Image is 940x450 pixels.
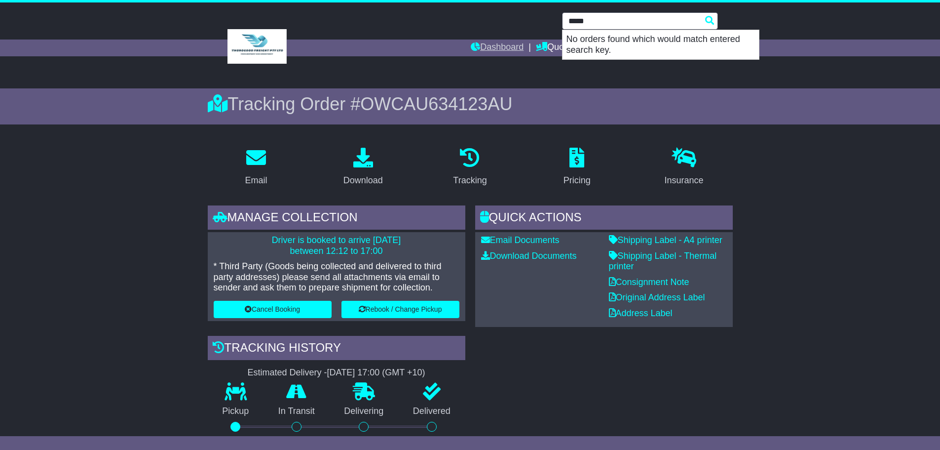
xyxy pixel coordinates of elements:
a: Email [238,144,273,191]
button: Rebook / Change Pickup [341,301,459,318]
div: [DATE] 17:00 (GMT +10) [327,368,425,378]
div: Tracking [453,174,487,187]
div: Insurance [665,174,704,187]
div: Quick Actions [475,205,733,232]
p: In Transit [263,406,330,417]
p: Driver is booked to arrive [DATE] between 12:12 to 17:00 [214,235,459,256]
p: No orders found which would match entered search key. [563,30,759,59]
a: Original Address Label [609,292,705,302]
div: Estimated Delivery - [208,368,465,378]
div: Email [245,174,267,187]
button: Cancel Booking [214,301,332,318]
p: Pickup [208,406,264,417]
div: Tracking history [208,336,465,363]
div: Download [343,174,383,187]
a: Pricing [557,144,597,191]
div: Pricing [564,174,591,187]
a: Tracking [447,144,493,191]
p: * Third Party (Goods being collected and delivered to third party addresses) please send all atta... [214,261,459,293]
a: Shipping Label - A4 printer [609,235,722,245]
a: Dashboard [471,40,524,56]
div: Tracking Order # [208,93,733,115]
div: Manage collection [208,205,465,232]
a: Shipping Label - Thermal printer [609,251,717,272]
a: Quote/Book [536,40,594,56]
a: Email Documents [481,235,560,245]
p: Delivering [330,406,399,417]
a: Insurance [658,144,710,191]
p: Delivered [398,406,465,417]
a: Address Label [609,308,673,318]
a: Download Documents [481,251,577,261]
a: Consignment Note [609,277,689,287]
a: Download [337,144,389,191]
span: OWCAU634123AU [360,94,512,114]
